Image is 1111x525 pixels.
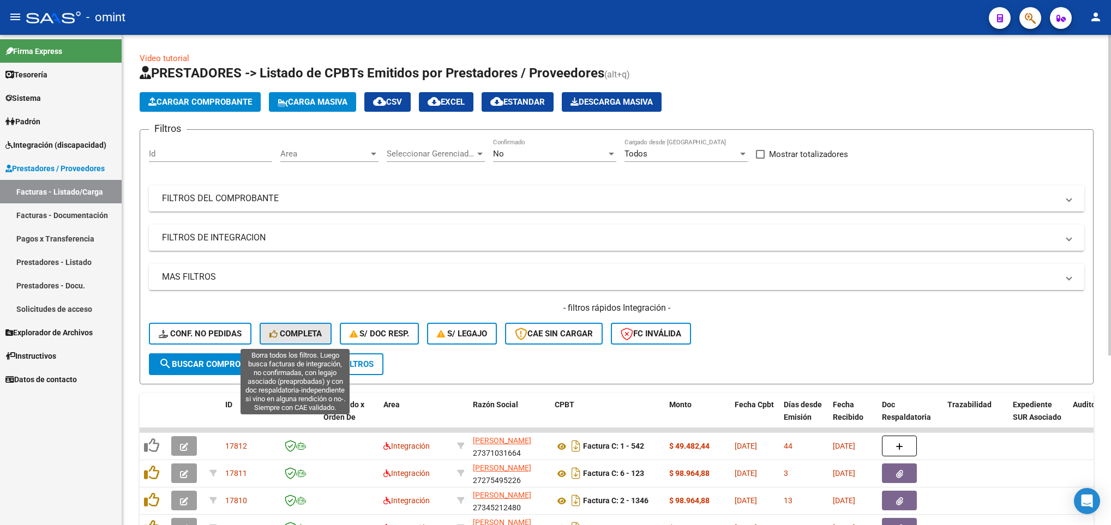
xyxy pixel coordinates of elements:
[5,162,105,174] span: Prestadores / Proveedores
[221,393,275,441] datatable-header-cell: ID
[5,92,41,104] span: Sistema
[427,323,497,345] button: S/ legajo
[159,329,242,339] span: Conf. no pedidas
[469,393,550,441] datatable-header-cell: Razón Social
[225,496,247,505] span: 17810
[833,496,855,505] span: [DATE]
[784,442,792,450] span: 44
[624,149,647,159] span: Todos
[515,329,593,339] span: CAE SIN CARGAR
[490,97,545,107] span: Estandar
[473,435,546,457] div: 27371031664
[5,327,93,339] span: Explorador de Archivos
[148,97,252,107] span: Cargar Comprobante
[562,92,662,112] button: Descarga Masiva
[159,359,267,369] span: Buscar Comprobante
[1073,400,1105,409] span: Auditoria
[562,92,662,112] app-download-masive: Descarga masiva de comprobantes (adjuntos)
[225,469,247,478] span: 17811
[621,329,681,339] span: FC Inválida
[947,400,992,409] span: Trazabilidad
[159,357,172,370] mat-icon: search
[364,92,411,112] button: CSV
[669,496,710,505] strong: $ 98.964,88
[493,149,504,159] span: No
[373,97,402,107] span: CSV
[473,436,531,445] span: [PERSON_NAME]
[149,353,277,375] button: Buscar Comprobante
[162,271,1058,283] mat-panel-title: MAS FILTROS
[5,350,56,362] span: Instructivos
[5,45,62,57] span: Firma Express
[784,469,788,478] span: 3
[373,95,386,108] mat-icon: cloud_download
[482,92,554,112] button: Estandar
[735,496,757,505] span: [DATE]
[669,469,710,478] strong: $ 98.964,88
[350,329,410,339] span: S/ Doc Resp.
[149,225,1084,251] mat-expansion-panel-header: FILTROS DE INTEGRACION
[140,53,189,63] a: Video tutorial
[379,393,453,441] datatable-header-cell: Area
[784,400,822,421] span: Días desde Emisión
[140,65,604,81] span: PRESTADORES -> Listado de CPBTs Emitidos por Prestadores / Proveedores
[505,323,603,345] button: CAE SIN CARGAR
[275,393,319,441] datatable-header-cell: CAE
[1089,10,1102,23] mat-icon: person
[5,139,106,151] span: Integración (discapacidad)
[162,232,1058,244] mat-panel-title: FILTROS DE INTEGRACION
[473,462,546,485] div: 27275495226
[149,302,1084,314] h4: - filtros rápidos Integración -
[383,469,430,478] span: Integración
[735,442,757,450] span: [DATE]
[323,400,364,421] span: Facturado x Orden De
[569,492,583,509] i: Descargar documento
[583,497,648,505] strong: Factura C: 2 - 1346
[383,442,430,450] span: Integración
[784,496,792,505] span: 13
[140,92,261,112] button: Cargar Comprobante
[473,489,546,512] div: 27345212480
[570,97,653,107] span: Descarga Masiva
[569,437,583,455] i: Descargar documento
[828,393,878,441] datatable-header-cell: Fecha Recibido
[295,357,308,370] mat-icon: delete
[149,121,187,136] h3: Filtros
[437,329,487,339] span: S/ legajo
[550,393,665,441] datatable-header-cell: CPBT
[730,393,779,441] datatable-header-cell: Fecha Cpbt
[285,353,383,375] button: Borrar Filtros
[149,264,1084,290] mat-expansion-panel-header: MAS FILTROS
[5,116,40,128] span: Padrón
[569,464,583,482] i: Descargar documento
[833,442,855,450] span: [DATE]
[225,442,247,450] span: 17812
[269,92,356,112] button: Carga Masiva
[225,400,232,409] span: ID
[473,491,531,499] span: [PERSON_NAME]
[1008,393,1068,441] datatable-header-cell: Expediente SUR Asociado
[665,393,730,441] datatable-header-cell: Monto
[669,400,692,409] span: Monto
[260,323,332,345] button: Completa
[833,469,855,478] span: [DATE]
[1074,488,1100,514] div: Open Intercom Messenger
[86,5,125,29] span: - omint
[833,400,863,421] span: Fecha Recibido
[669,442,710,450] strong: $ 49.482,44
[428,95,441,108] mat-icon: cloud_download
[278,97,347,107] span: Carga Masiva
[1013,400,1061,421] span: Expediente SUR Asociado
[735,469,757,478] span: [DATE]
[9,10,22,23] mat-icon: menu
[878,393,943,441] datatable-header-cell: Doc Respaldatoria
[779,393,828,441] datatable-header-cell: Días desde Emisión
[280,149,369,159] span: Area
[383,400,400,409] span: Area
[387,149,475,159] span: Seleccionar Gerenciador
[5,69,47,81] span: Tesorería
[735,400,774,409] span: Fecha Cpbt
[611,323,691,345] button: FC Inválida
[149,185,1084,212] mat-expansion-panel-header: FILTROS DEL COMPROBANTE
[340,323,419,345] button: S/ Doc Resp.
